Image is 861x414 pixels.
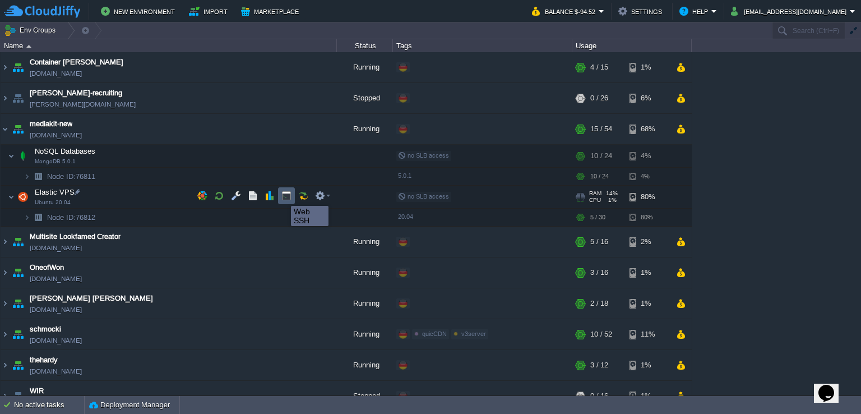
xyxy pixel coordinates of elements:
div: 80% [629,186,666,208]
div: 11% [629,319,666,349]
div: Running [337,114,393,144]
span: no SLB access [398,152,449,159]
a: [PERSON_NAME] [PERSON_NAME] [30,293,153,304]
div: Stopped [337,83,393,113]
span: v3server [461,330,486,337]
img: AMDAwAAAACH5BAEAAAAALAAAAAABAAEAAAICRAEAOw== [24,209,30,226]
div: Stopped [337,381,393,411]
a: Node ID:76811 [46,172,97,181]
img: AMDAwAAAACH5BAEAAAAALAAAAAABAAEAAAICRAEAOw== [10,319,26,349]
a: [DOMAIN_NAME] [30,273,82,284]
a: [DOMAIN_NAME] [30,304,82,315]
div: 5 / 16 [590,227,608,257]
img: CloudJiffy [4,4,80,19]
img: AMDAwAAAACH5BAEAAAAALAAAAAABAAEAAAICRAEAOw== [1,350,10,380]
a: [DOMAIN_NAME] [30,68,82,79]
div: Running [337,257,393,288]
div: 4 / 15 [590,52,608,82]
div: No active tasks [14,396,84,414]
button: Env Groups [4,22,59,38]
img: AMDAwAAAACH5BAEAAAAALAAAAAABAAEAAAICRAEAOw== [1,257,10,288]
div: Running [337,288,393,319]
img: AMDAwAAAACH5BAEAAAAALAAAAAABAAEAAAICRAEAOw== [10,227,26,257]
a: WIR [30,385,44,397]
div: 10 / 52 [590,319,612,349]
span: [PERSON_NAME]-recruiting [30,88,122,99]
img: AMDAwAAAACH5BAEAAAAALAAAAAABAAEAAAICRAEAOw== [24,168,30,185]
div: 0 / 26 [590,83,608,113]
span: Node ID: [47,172,76,181]
button: Balance $-94.52 [532,4,599,18]
img: AMDAwAAAACH5BAEAAAAALAAAAAABAAEAAAICRAEAOw== [10,350,26,380]
div: 68% [629,114,666,144]
img: AMDAwAAAACH5BAEAAAAALAAAAAABAAEAAAICRAEAOw== [1,288,10,319]
div: 10 / 24 [590,168,609,185]
div: Name [1,39,336,52]
button: New Environment [101,4,178,18]
span: MongoDB 5.0.1 [35,158,76,165]
div: Status [337,39,392,52]
div: 0 / 16 [590,381,608,411]
img: AMDAwAAAACH5BAEAAAAALAAAAAABAAEAAAICRAEAOw== [1,381,10,411]
div: 4% [629,145,666,167]
a: Elastic VPSUbuntu 20.04 [34,188,76,196]
img: AMDAwAAAACH5BAEAAAAALAAAAAABAAEAAAICRAEAOw== [10,257,26,288]
a: [DOMAIN_NAME] [30,242,82,254]
div: Running [337,52,393,82]
img: AMDAwAAAACH5BAEAAAAALAAAAAABAAEAAAICRAEAOw== [10,83,26,113]
span: NoSQL Databases [34,146,97,156]
button: Help [679,4,711,18]
span: 14% [606,190,618,197]
button: [EMAIL_ADDRESS][DOMAIN_NAME] [731,4,850,18]
a: [PERSON_NAME][DOMAIN_NAME] [30,99,136,110]
span: RAM [589,190,601,197]
div: 1% [629,350,666,380]
a: mediakit-new [30,118,72,130]
img: AMDAwAAAACH5BAEAAAAALAAAAAABAAEAAAICRAEAOw== [30,168,46,185]
a: thehardy [30,355,58,366]
img: AMDAwAAAACH5BAEAAAAALAAAAAABAAEAAAICRAEAOw== [1,319,10,349]
div: 3 / 12 [590,350,608,380]
span: 20.04 [398,213,413,220]
img: AMDAwAAAACH5BAEAAAAALAAAAAABAAEAAAICRAEAOw== [1,114,10,144]
img: AMDAwAAAACH5BAEAAAAALAAAAAABAAEAAAICRAEAOw== [15,186,31,208]
a: Node ID:76812 [46,213,97,222]
div: Tags [394,39,572,52]
span: no SLB access [398,193,449,200]
div: Web SSH [294,207,326,225]
div: 2 / 18 [590,288,608,319]
div: 5 / 30 [590,209,605,226]
span: Ubuntu 20.04 [35,199,71,206]
img: AMDAwAAAACH5BAEAAAAALAAAAAABAAEAAAICRAEAOw== [1,52,10,82]
iframe: chat widget [814,369,850,403]
img: AMDAwAAAACH5BAEAAAAALAAAAAABAAEAAAICRAEAOw== [15,145,31,167]
a: OneofWon [30,262,64,273]
div: 2% [629,227,666,257]
a: [DOMAIN_NAME] [30,335,82,346]
img: AMDAwAAAACH5BAEAAAAALAAAAAABAAEAAAICRAEAOw== [8,145,15,167]
a: Container [PERSON_NAME] [30,57,123,68]
img: AMDAwAAAACH5BAEAAAAALAAAAAABAAEAAAICRAEAOw== [10,114,26,144]
img: AMDAwAAAACH5BAEAAAAALAAAAAABAAEAAAICRAEAOw== [10,52,26,82]
img: AMDAwAAAACH5BAEAAAAALAAAAAABAAEAAAICRAEAOw== [30,209,46,226]
div: 1% [629,257,666,288]
img: AMDAwAAAACH5BAEAAAAALAAAAAABAAEAAAICRAEAOw== [10,381,26,411]
button: Deployment Manager [89,399,170,411]
div: 80% [629,209,666,226]
span: 76811 [46,172,97,181]
img: AMDAwAAAACH5BAEAAAAALAAAAAABAAEAAAICRAEAOw== [1,227,10,257]
div: Running [337,319,393,349]
span: quicCDN [422,330,447,337]
span: CPU [589,197,601,204]
img: AMDAwAAAACH5BAEAAAAALAAAAAABAAEAAAICRAEAOw== [26,45,31,48]
a: schmocki [30,324,61,335]
div: 1% [629,288,666,319]
div: 10 / 24 [590,145,612,167]
span: 5.0.1 [398,172,411,179]
div: 4% [629,168,666,185]
a: Multisite Lookfamed Creator [30,231,121,242]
